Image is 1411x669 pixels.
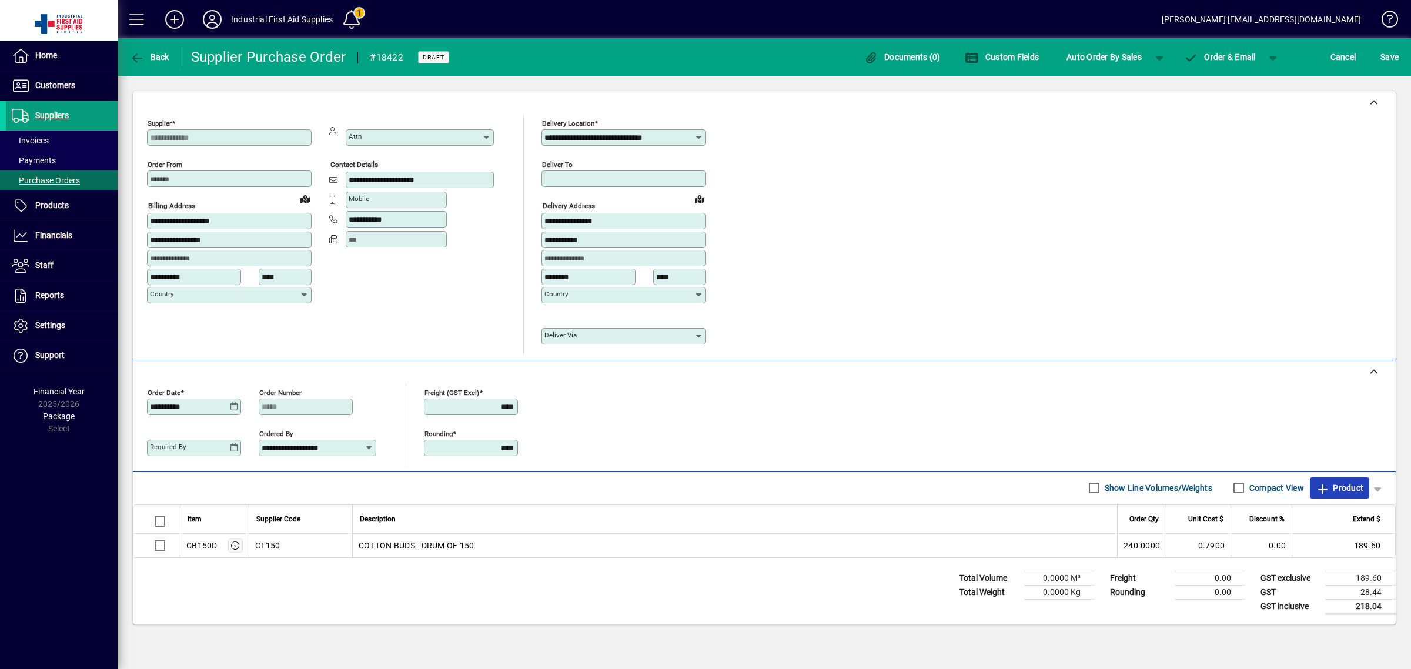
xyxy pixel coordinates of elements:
[35,81,75,90] span: Customers
[1328,46,1359,68] button: Cancel
[35,320,65,330] span: Settings
[156,9,193,30] button: Add
[34,387,85,396] span: Financial Year
[542,119,594,128] mat-label: Delivery Location
[186,540,218,551] div: CB150D
[6,131,118,150] a: Invoices
[6,170,118,190] a: Purchase Orders
[690,189,709,208] a: View on map
[12,136,49,145] span: Invoices
[349,132,362,141] mat-label: Attn
[35,200,69,210] span: Products
[1316,479,1363,497] span: Product
[6,41,118,71] a: Home
[12,156,56,165] span: Payments
[423,53,444,61] span: Draft
[6,311,118,340] a: Settings
[35,350,65,360] span: Support
[1104,585,1175,599] td: Rounding
[191,48,346,66] div: Supplier Purchase Order
[424,388,479,396] mat-label: Freight (GST excl)
[259,388,302,396] mat-label: Order number
[1231,534,1292,557] td: 0.00
[360,513,396,526] span: Description
[1325,585,1396,599] td: 28.44
[861,46,944,68] button: Documents (0)
[962,46,1042,68] button: Custom Fields
[424,429,453,437] mat-label: Rounding
[1162,10,1361,29] div: [PERSON_NAME] [EMAIL_ADDRESS][DOMAIN_NAME]
[1178,46,1262,68] button: Order & Email
[954,585,1024,599] td: Total Weight
[1325,571,1396,585] td: 189.60
[542,160,573,169] mat-label: Deliver To
[148,388,180,396] mat-label: Order date
[1024,585,1095,599] td: 0.0000 Kg
[1380,48,1399,66] span: ave
[193,9,231,30] button: Profile
[1255,571,1325,585] td: GST exclusive
[1166,534,1231,557] td: 0.7900
[1104,571,1175,585] td: Freight
[1102,482,1212,494] label: Show Line Volumes/Weights
[1175,571,1245,585] td: 0.00
[35,111,69,120] span: Suppliers
[1188,513,1223,526] span: Unit Cost $
[249,534,352,557] td: CT150
[1061,46,1148,68] button: Auto Order By Sales
[1330,48,1356,66] span: Cancel
[188,513,202,526] span: Item
[6,150,118,170] a: Payments
[1310,477,1369,499] button: Product
[296,189,315,208] a: View on map
[544,290,568,298] mat-label: Country
[1255,585,1325,599] td: GST
[1353,513,1380,526] span: Extend $
[6,251,118,280] a: Staff
[118,46,182,68] app-page-header-button: Back
[1249,513,1285,526] span: Discount %
[1255,599,1325,614] td: GST inclusive
[256,513,300,526] span: Supplier Code
[127,46,172,68] button: Back
[864,52,941,62] span: Documents (0)
[1184,52,1256,62] span: Order & Email
[359,540,474,551] span: COTTON BUDS - DRUM OF 150
[35,51,57,60] span: Home
[35,260,54,270] span: Staff
[349,195,369,203] mat-label: Mobile
[1129,513,1159,526] span: Order Qty
[130,52,169,62] span: Back
[35,290,64,300] span: Reports
[43,412,75,421] span: Package
[150,290,173,298] mat-label: Country
[1377,46,1402,68] button: Save
[6,221,118,250] a: Financials
[1175,585,1245,599] td: 0.00
[148,160,182,169] mat-label: Order from
[370,48,403,67] div: #18422
[1117,534,1166,557] td: 240.0000
[231,10,333,29] div: Industrial First Aid Supplies
[6,341,118,370] a: Support
[6,281,118,310] a: Reports
[1373,2,1396,41] a: Knowledge Base
[12,176,80,185] span: Purchase Orders
[954,571,1024,585] td: Total Volume
[259,429,293,437] mat-label: Ordered by
[1292,534,1395,557] td: 189.60
[1325,599,1396,614] td: 218.04
[35,230,72,240] span: Financials
[1066,48,1142,66] span: Auto Order By Sales
[965,52,1039,62] span: Custom Fields
[6,191,118,220] a: Products
[1247,482,1304,494] label: Compact View
[6,71,118,101] a: Customers
[1380,52,1385,62] span: S
[1024,571,1095,585] td: 0.0000 M³
[148,119,172,128] mat-label: Supplier
[544,331,577,339] mat-label: Deliver via
[150,443,186,451] mat-label: Required by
